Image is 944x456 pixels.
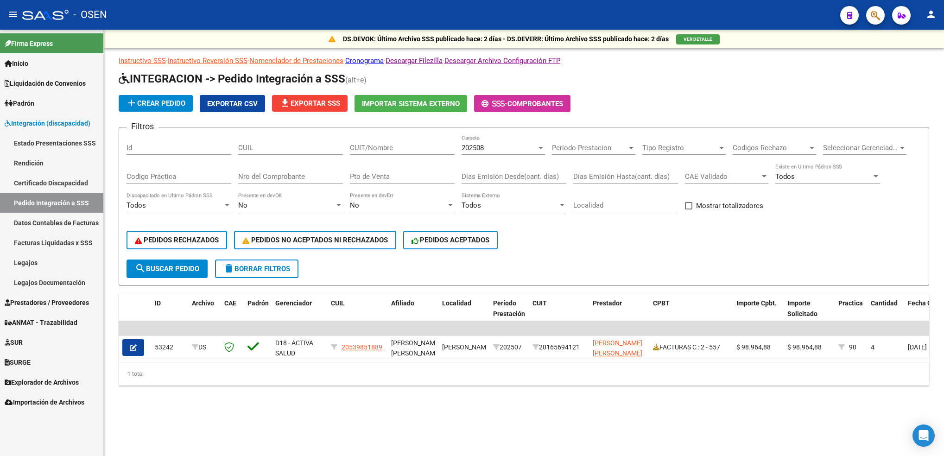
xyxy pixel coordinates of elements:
[127,201,146,209] span: Todos
[733,293,784,334] datatable-header-cell: Importe Cpbt.
[412,236,490,244] span: PEDIDOS ACEPTADOS
[908,299,941,307] span: Fecha Cpbt
[135,265,199,273] span: Buscar Pedido
[73,5,107,25] span: - OSEN
[867,293,904,334] datatable-header-cell: Cantidad
[7,9,19,20] mat-icon: menu
[192,299,214,307] span: Archivo
[155,342,184,353] div: 53242
[653,299,670,307] span: CPBT
[482,100,507,108] span: -
[275,299,312,307] span: Gerenciador
[272,95,348,112] button: Exportar SSS
[275,339,313,357] span: D18 - ACTIVA SALUD
[119,57,166,65] a: Instructivo SSS
[835,293,867,334] datatable-header-cell: Practica
[532,299,547,307] span: CUIT
[444,57,560,65] a: Descargar Archivo Configuración FTP
[474,95,570,112] button: -Comprobantes
[119,362,929,386] div: 1 total
[5,78,86,89] span: Liquidación de Convenios
[391,299,414,307] span: Afiliado
[925,9,937,20] mat-icon: person
[493,299,525,317] span: Período Prestación
[593,339,642,357] span: [PERSON_NAME] [PERSON_NAME]
[438,293,489,334] datatable-header-cell: Localidad
[242,236,388,244] span: PEDIDOS NO ACEPTADOS NI RECHAZADOS
[126,99,185,108] span: Crear Pedido
[684,37,712,42] span: VER DETALLE
[649,293,733,334] datatable-header-cell: CPBT
[642,144,717,152] span: Tipo Registro
[127,231,227,249] button: PEDIDOS RECHAZADOS
[119,56,929,66] p: - - - - -
[685,172,760,181] span: CAE Validado
[696,200,763,211] span: Mostrar totalizadores
[345,76,367,84] span: (alt+e)
[787,299,817,317] span: Importe Solicitado
[200,95,265,112] button: Exportar CSV
[350,201,359,209] span: No
[5,38,53,49] span: Firma Express
[221,293,244,334] datatable-header-cell: CAE
[224,299,236,307] span: CAE
[5,58,28,69] span: Inicio
[168,57,247,65] a: Instructivo Reversión SSS
[327,293,387,334] datatable-header-cell: CUIL
[151,293,188,334] datatable-header-cell: ID
[493,342,525,353] div: 202507
[736,299,777,307] span: Importe Cpbt.
[912,424,935,447] div: Open Intercom Messenger
[244,293,272,334] datatable-header-cell: Padrón
[126,97,137,108] mat-icon: add
[775,172,795,181] span: Todos
[188,293,221,334] datatable-header-cell: Archivo
[5,397,84,407] span: Importación de Archivos
[871,299,898,307] span: Cantidad
[192,342,217,353] div: DS
[135,236,219,244] span: PEDIDOS RECHAZADOS
[343,34,669,44] p: DS.DEVOK: Último Archivo SSS publicado hace: 2 días - DS.DEVERR: Último Archivo SSS publicado hac...
[342,343,382,351] span: 20539851889
[5,298,89,308] span: Prestadores / Proveedores
[733,144,808,152] span: Codigos Rechazo
[908,343,927,351] span: [DATE]
[784,293,835,334] datatable-header-cell: Importe Solicitado
[462,144,484,152] span: 202508
[386,57,443,65] a: Descargar Filezilla
[223,265,290,273] span: Borrar Filtros
[787,343,822,351] span: $ 98.964,88
[442,299,471,307] span: Localidad
[462,201,481,209] span: Todos
[676,34,720,44] button: VER DETALLE
[135,263,146,274] mat-icon: search
[589,293,649,334] datatable-header-cell: Prestador
[489,293,529,334] datatable-header-cell: Período Prestación
[552,144,627,152] span: Periodo Prestacion
[442,343,492,351] span: [PERSON_NAME]
[272,293,327,334] datatable-header-cell: Gerenciador
[119,72,345,85] span: INTEGRACION -> Pedido Integración a SSS
[279,97,291,108] mat-icon: file_download
[5,377,79,387] span: Explorador de Archivos
[532,342,585,353] div: 20165694121
[223,263,234,274] mat-icon: delete
[653,342,729,353] div: FACTURAS C : 2 - 557
[5,337,23,348] span: SUR
[345,57,384,65] a: Cronograma
[362,100,460,108] span: Importar Sistema Externo
[355,95,467,112] button: Importar Sistema Externo
[871,343,874,351] span: 4
[507,100,563,108] span: Comprobantes
[249,57,343,65] a: Nomenclador de Prestaciones
[127,260,208,278] button: Buscar Pedido
[155,299,161,307] span: ID
[234,231,396,249] button: PEDIDOS NO ACEPTADOS NI RECHAZADOS
[529,293,589,334] datatable-header-cell: CUIT
[403,231,498,249] button: PEDIDOS ACEPTADOS
[215,260,298,278] button: Borrar Filtros
[849,343,856,351] span: 90
[387,293,438,334] datatable-header-cell: Afiliado
[279,99,340,108] span: Exportar SSS
[5,357,31,367] span: SURGE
